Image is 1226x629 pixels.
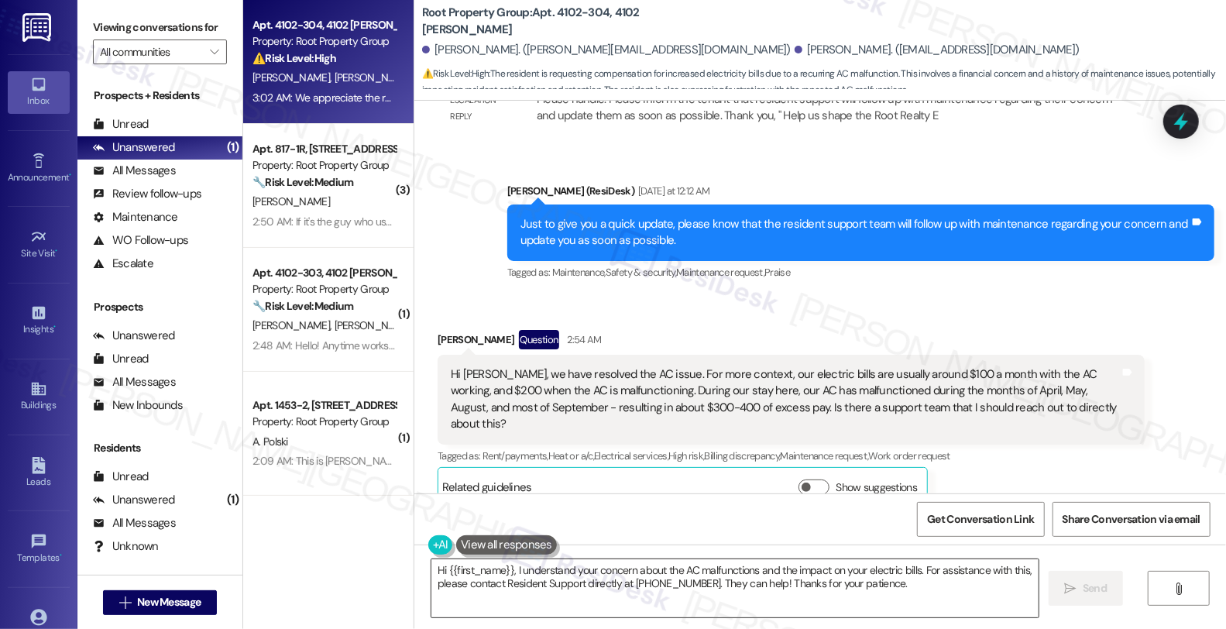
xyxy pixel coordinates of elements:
[422,67,489,80] strong: ⚠️ Risk Level: High
[56,246,58,256] span: •
[836,479,917,496] label: Show suggestions
[8,224,70,266] a: Site Visit •
[60,550,62,561] span: •
[77,299,242,315] div: Prospects
[668,449,705,462] span: High risk ,
[252,91,1170,105] div: 3:02 AM: We appreciate the responsiveness and attentiveness looking into our issue. It's understa...
[93,397,183,414] div: New Inbounds
[764,266,790,279] span: Praise
[438,445,1145,467] div: Tagged as:
[252,414,396,430] div: Property: Root Property Group
[520,216,1190,249] div: Just to give you a quick update, please know that the resident support team will follow up with m...
[431,559,1039,617] textarea: Hi {{first_name}}, I understand your concern about the AC malfunctions and the impact on your ele...
[93,469,149,485] div: Unread
[252,265,396,281] div: Apt. 4102-303, 4102 [PERSON_NAME]
[93,232,188,249] div: WO Follow-ups
[93,538,159,555] div: Unknown
[252,17,396,33] div: Apt. 4102-304, 4102 [PERSON_NAME]
[69,170,71,180] span: •
[1083,580,1107,596] span: Send
[252,33,396,50] div: Property: Root Property Group
[483,449,548,462] span: Rent/payments ,
[119,596,131,609] i: 
[137,594,201,610] span: New Message
[927,511,1034,528] span: Get Conversation Link
[252,281,396,297] div: Property: Root Property Group
[93,209,178,225] div: Maintenance
[93,163,176,179] div: All Messages
[552,266,606,279] span: Maintenance ,
[8,528,70,570] a: Templates •
[548,449,594,462] span: Heat or a/c ,
[781,449,869,462] span: Maintenance request ,
[252,70,335,84] span: [PERSON_NAME]
[1053,502,1211,537] button: Share Conversation via email
[606,266,676,279] span: Safety & security ,
[422,5,732,38] b: Root Property Group: Apt. 4102-304, 4102 [PERSON_NAME]
[335,318,412,332] span: [PERSON_NAME]
[422,42,791,58] div: [PERSON_NAME]. ([PERSON_NAME][EMAIL_ADDRESS][DOMAIN_NAME])
[53,321,56,332] span: •
[8,452,70,494] a: Leads
[252,397,396,414] div: Apt. 1453-2, [STREET_ADDRESS]
[252,435,288,449] span: A. Polski
[93,186,201,202] div: Review follow-ups
[93,374,176,390] div: All Messages
[335,70,412,84] span: [PERSON_NAME]
[93,328,175,344] div: Unanswered
[223,488,242,512] div: (1)
[869,449,950,462] span: Work order request
[93,492,175,508] div: Unanswered
[507,183,1214,205] div: [PERSON_NAME] (ResiDesk)
[77,88,242,104] div: Prospects + Residents
[422,66,1226,99] span: : The resident is requesting compensation for increased electricity bills due to a recurring AC m...
[252,215,1083,229] div: 2:50 AM: If it's the guy who usually comes once a month he's always been great and always left th...
[442,479,532,502] div: Related guidelines
[1063,511,1200,528] span: Share Conversation via email
[223,136,242,160] div: (1)
[77,440,242,456] div: Residents
[93,139,175,156] div: Unanswered
[252,51,336,65] strong: ⚠️ Risk Level: High
[1065,583,1077,595] i: 
[438,330,1145,355] div: [PERSON_NAME]
[507,261,1214,284] div: Tagged as:
[93,515,176,531] div: All Messages
[100,40,202,64] input: All communities
[252,299,353,313] strong: 🔧 Risk Level: Medium
[519,330,560,349] div: Question
[22,13,54,42] img: ResiDesk Logo
[93,116,149,132] div: Unread
[252,318,335,332] span: [PERSON_NAME]
[634,183,709,199] div: [DATE] at 12:12 AM
[252,157,396,174] div: Property: Root Property Group
[103,590,218,615] button: New Message
[93,351,149,367] div: Unread
[451,76,511,125] div: Email escalation reply
[1049,571,1124,606] button: Send
[917,502,1044,537] button: Get Conversation Link
[676,266,764,279] span: Maintenance request ,
[1173,583,1184,595] i: 
[210,46,218,58] i: 
[795,42,1080,58] div: [PERSON_NAME]. ([EMAIL_ADDRESS][DOMAIN_NAME])
[8,71,70,113] a: Inbox
[93,15,227,40] label: Viewing conversations for
[451,366,1120,433] div: Hi [PERSON_NAME], we have resolved the AC issue. For more context, our electric bills are usually...
[8,300,70,342] a: Insights •
[252,194,330,208] span: [PERSON_NAME]
[563,332,601,348] div: 2:54 AM
[594,449,668,462] span: Electrical services ,
[705,449,781,462] span: Billing discrepancy ,
[252,175,353,189] strong: 🔧 Risk Level: Medium
[252,339,798,352] div: 2:48 AM: Hello! Anytime works really. They are able to come in if I'm not home, but need to be ca...
[8,376,70,418] a: Buildings
[252,141,396,157] div: Apt. 817-1R, [STREET_ADDRESS]
[93,256,153,272] div: Escalate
